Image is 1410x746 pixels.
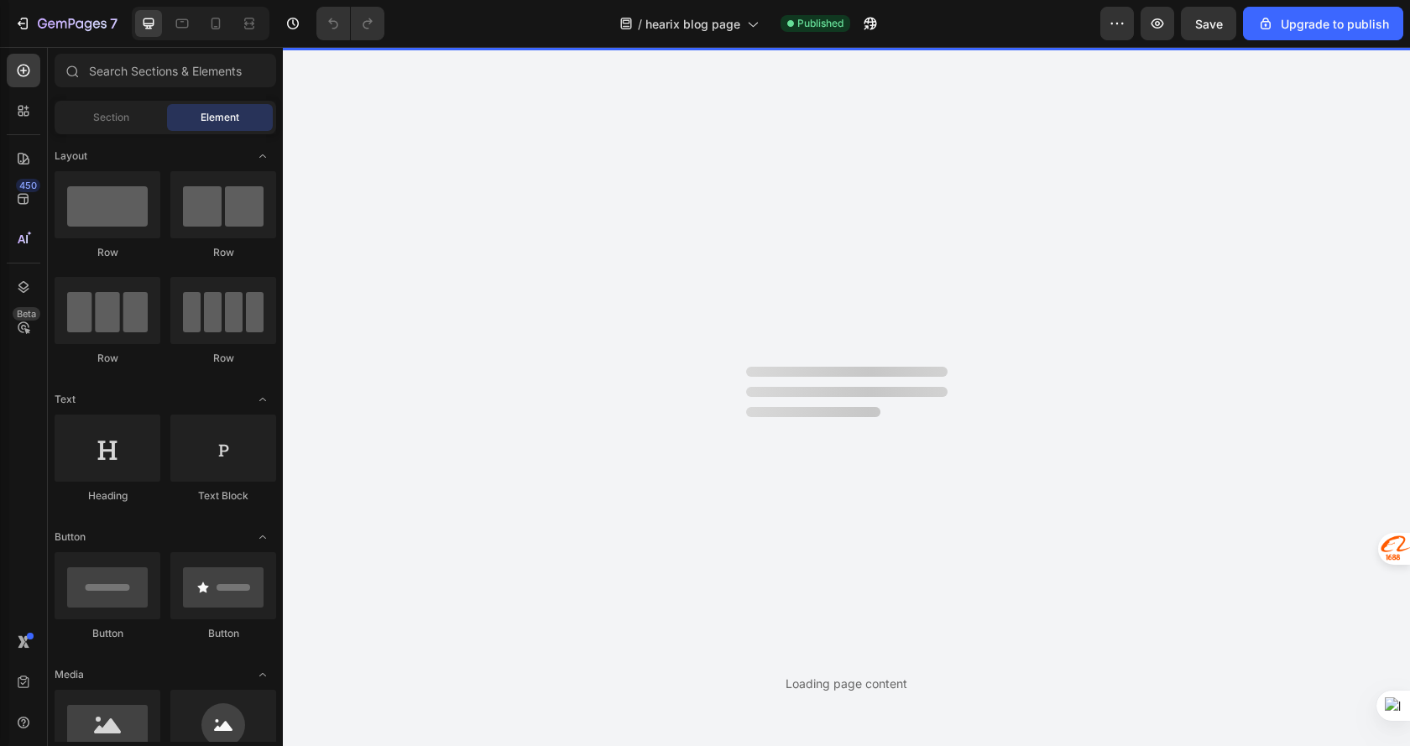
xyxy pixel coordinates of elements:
span: Element [201,110,239,125]
span: Published [797,16,843,31]
span: Text [55,392,76,407]
button: Save [1181,7,1236,40]
span: / [638,15,642,33]
span: Toggle open [249,661,276,688]
span: Media [55,667,84,682]
div: 450 [16,179,40,192]
div: Loading page content [786,675,907,692]
span: Layout [55,149,87,164]
div: Row [170,245,276,260]
div: Text Block [170,488,276,503]
div: Heading [55,488,160,503]
button: Upgrade to publish [1243,7,1403,40]
div: Row [55,245,160,260]
button: 7 [7,7,125,40]
input: Search Sections & Elements [55,54,276,87]
span: Save [1195,17,1223,31]
span: Toggle open [249,143,276,170]
div: Undo/Redo [316,7,384,40]
div: Upgrade to publish [1257,15,1389,33]
span: hearix blog page [645,15,740,33]
div: Button [170,626,276,641]
p: 7 [110,13,117,34]
span: Button [55,530,86,545]
div: Row [55,351,160,366]
span: Toggle open [249,386,276,413]
div: Beta [13,307,40,321]
span: Toggle open [249,524,276,550]
span: Section [93,110,129,125]
div: Button [55,626,160,641]
div: Row [170,351,276,366]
